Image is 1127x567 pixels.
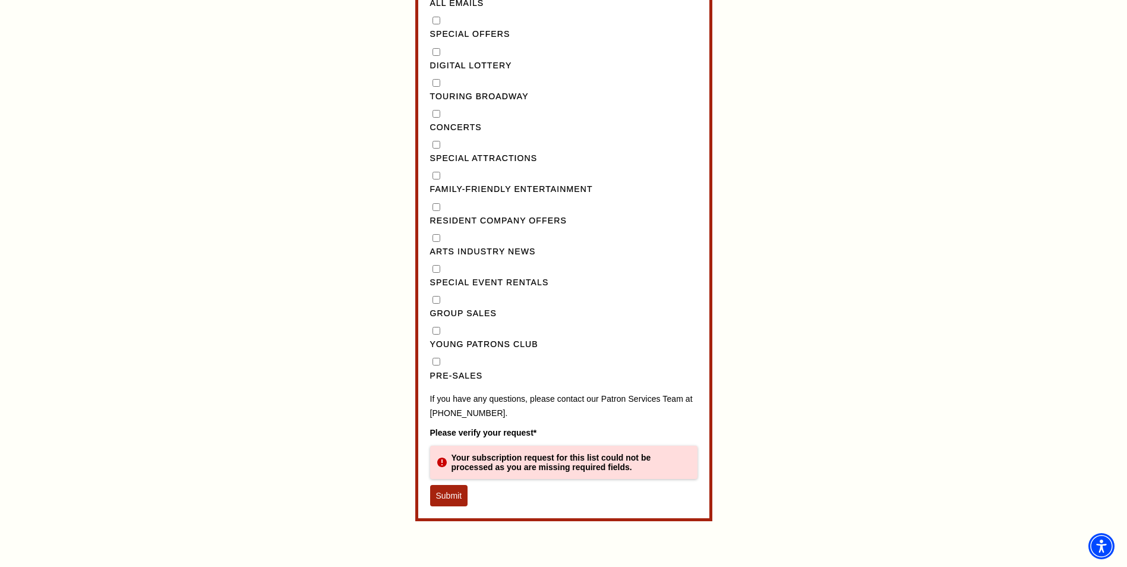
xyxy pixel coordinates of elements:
[430,446,697,479] div: Your subscription request for this list could not be processed as you are missing required fields.
[430,307,697,321] label: Group Sales
[430,369,697,383] label: Pre-Sales
[430,426,697,439] label: Please verify your request*
[430,90,697,104] label: Touring Broadway
[430,485,468,506] button: Submit
[430,214,697,228] label: Resident Company Offers
[1088,533,1115,559] div: Accessibility Menu
[430,392,697,420] p: If you have any questions, please contact our Patron Services Team at [PHONE_NUMBER].
[430,121,697,135] label: Concerts
[430,338,697,352] label: Young Patrons Club
[430,245,697,259] label: Arts Industry News
[430,152,697,166] label: Special Attractions
[430,59,697,73] label: Digital Lottery
[430,276,697,290] label: Special Event Rentals
[430,27,697,42] label: Special Offers
[430,182,697,197] label: Family-Friendly Entertainment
